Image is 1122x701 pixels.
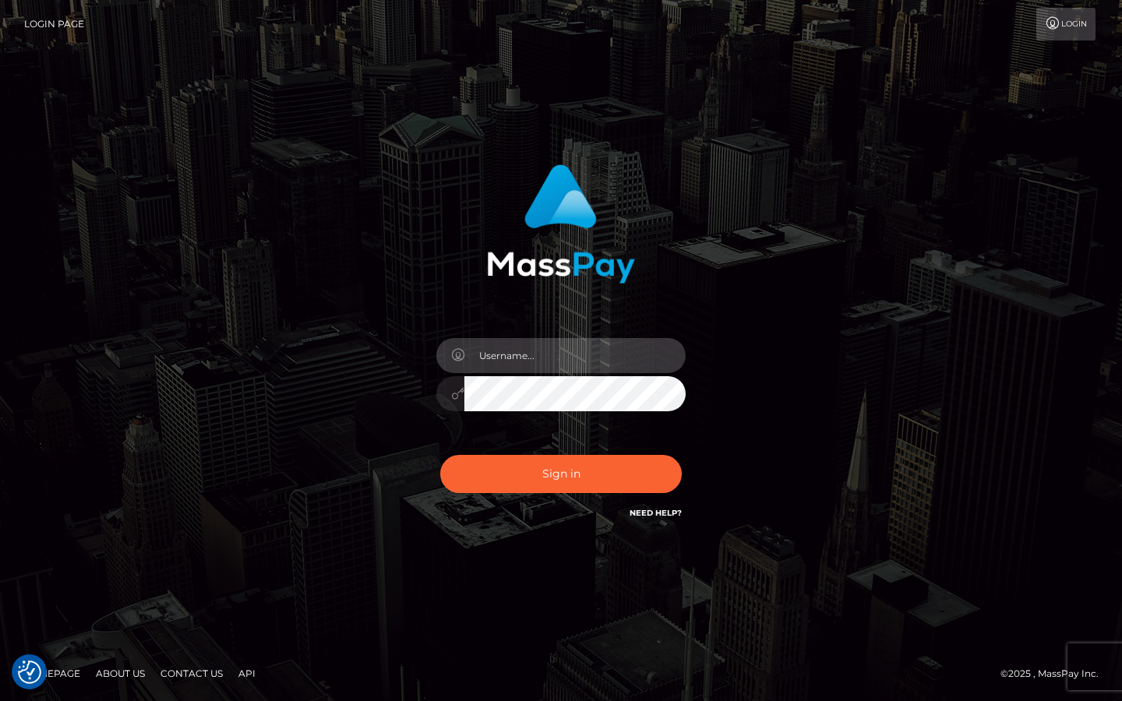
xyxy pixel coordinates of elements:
input: Username... [464,338,686,373]
a: Login [1036,8,1096,41]
img: MassPay Login [487,164,635,284]
img: Revisit consent button [18,660,41,684]
a: About Us [90,661,151,685]
a: Homepage [17,661,86,685]
button: Sign in [440,455,682,493]
div: © 2025 , MassPay Inc. [1000,665,1110,682]
a: API [232,661,262,685]
a: Login Page [24,8,84,41]
a: Need Help? [630,508,682,518]
a: Contact Us [154,661,229,685]
button: Consent Preferences [18,660,41,684]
